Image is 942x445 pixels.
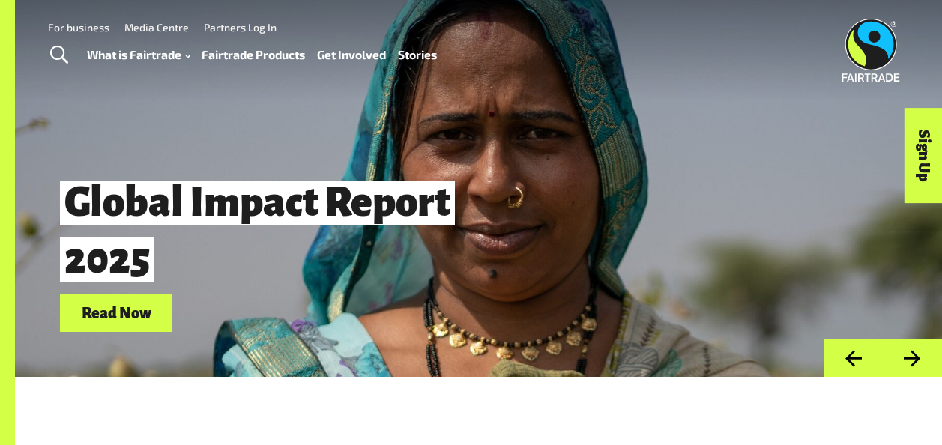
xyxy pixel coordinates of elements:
[60,181,455,282] span: Global Impact Report 2025
[883,339,942,377] button: Next
[48,21,109,34] a: For business
[204,21,277,34] a: Partners Log In
[824,339,883,377] button: Previous
[60,294,172,332] a: Read Now
[40,37,77,74] a: Toggle Search
[398,44,437,65] a: Stories
[202,44,305,65] a: Fairtrade Products
[842,19,900,82] img: Fairtrade Australia New Zealand logo
[87,44,190,65] a: What is Fairtrade
[124,21,189,34] a: Media Centre
[317,44,386,65] a: Get Involved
